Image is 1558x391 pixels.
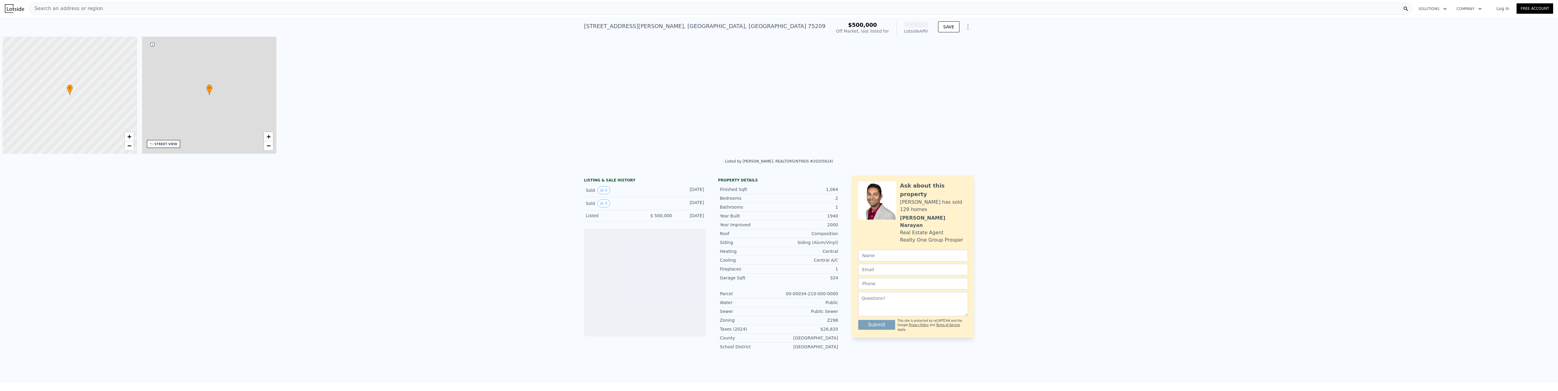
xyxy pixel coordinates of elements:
div: Finished Sqft [720,186,779,192]
div: Siding [720,239,779,246]
div: Siding (Alum/Vinyl) [779,239,838,246]
div: [PERSON_NAME] has sold 129 homes [900,199,968,213]
div: $26,820 [779,326,838,332]
div: Zoning [720,317,779,323]
div: Listed [586,213,640,219]
div: 2 [779,195,838,201]
div: Real Estate Agent [900,229,944,236]
a: Terms of Service [936,323,960,327]
span: Search an address or region [30,5,103,12]
div: 1,064 [779,186,838,192]
div: Bedrooms [720,195,779,201]
div: Realty One Group Prosper [900,236,963,244]
div: 324 [779,275,838,281]
button: Show Options [962,21,974,33]
a: Zoom out [125,141,134,150]
div: County [720,335,779,341]
div: LISTING & SALE HISTORY [584,178,706,184]
a: Zoom in [125,132,134,141]
img: Lotside [5,4,24,13]
div: Central A/C [779,257,838,263]
div: • [67,84,73,95]
a: Zoom in [264,132,273,141]
div: Parcel [720,291,779,297]
div: Heating [720,248,779,254]
div: Property details [718,178,840,183]
div: Bathrooms [720,204,779,210]
button: View historical data [597,199,610,207]
div: Ask about this property [900,181,968,199]
span: $500,000 [848,22,877,28]
div: Sold [586,186,640,194]
div: Roof [720,231,779,237]
div: Sold [586,199,640,207]
div: [DATE] [677,199,704,207]
div: STREET VIEW [155,142,177,146]
div: This site is protected by reCAPTCHA and the Google and apply. [898,319,968,332]
div: Composition [779,231,838,237]
span: − [127,142,131,149]
span: − [267,142,271,149]
div: [PERSON_NAME] Narayan [900,214,968,229]
div: Lotside ARV [904,28,928,34]
div: [DATE] [677,213,704,219]
span: + [127,133,131,140]
div: Water [720,300,779,306]
button: Submit [858,320,895,330]
button: View historical data [597,186,610,194]
div: Public Sewer [779,308,838,314]
div: Off Market, last listed for [836,28,889,34]
button: Company [1452,3,1487,14]
div: 00-00034-210-000-0000 [779,291,838,297]
div: [STREET_ADDRESS][PERSON_NAME] , [GEOGRAPHIC_DATA] , [GEOGRAPHIC_DATA] 75209 [584,22,825,30]
div: [GEOGRAPHIC_DATA] [779,335,838,341]
div: 1940 [779,213,838,219]
a: Log In [1489,5,1517,12]
button: Solutions [1414,3,1452,14]
div: Year Built [720,213,779,219]
a: Free Account [1517,3,1553,14]
div: Taxes (2024) [720,326,779,332]
div: Listed by [PERSON_NAME], REALTORS (NTREIS #20205624) [725,159,833,163]
input: Email [858,264,968,275]
div: 1 [779,266,838,272]
a: Privacy Policy [909,323,929,327]
div: • [206,84,212,95]
div: Cooling [720,257,779,263]
button: SAVE [938,21,959,32]
div: [DATE] [677,186,704,194]
div: Central [779,248,838,254]
div: Public [779,300,838,306]
input: Phone [858,278,968,289]
input: Name [858,250,968,261]
span: + [267,133,271,140]
div: School District [720,344,779,350]
div: 2000 [779,222,838,228]
div: Garage Sqft [720,275,779,281]
div: Year Improved [720,222,779,228]
div: 1 [779,204,838,210]
a: Zoom out [264,141,273,150]
div: [GEOGRAPHIC_DATA] [779,344,838,350]
span: • [206,85,212,91]
span: $ 500,000 [650,213,672,218]
span: • [67,85,73,91]
div: Fireplaces [720,266,779,272]
div: Sewer [720,308,779,314]
div: Z298 [779,317,838,323]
